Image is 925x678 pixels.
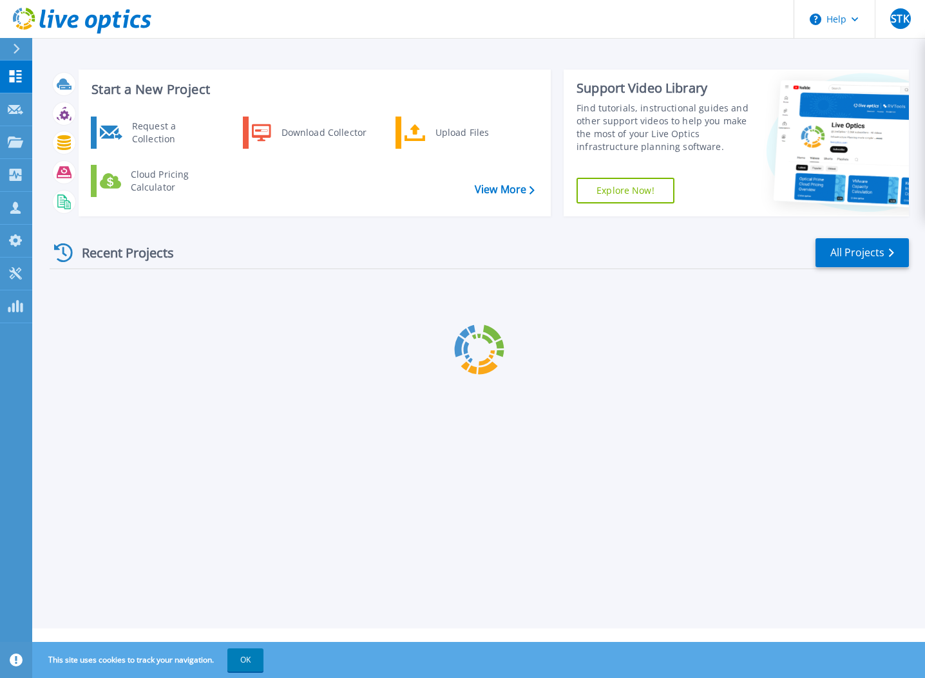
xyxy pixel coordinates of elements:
[124,168,220,194] div: Cloud Pricing Calculator
[91,117,223,149] a: Request a Collection
[815,238,909,267] a: All Projects
[577,102,749,153] div: Find tutorials, instructional guides and other support videos to help you make the most of your L...
[396,117,528,149] a: Upload Files
[243,117,375,149] a: Download Collector
[577,178,674,203] a: Explore Now!
[275,120,372,146] div: Download Collector
[227,648,263,672] button: OK
[891,14,909,24] span: STK
[35,648,263,672] span: This site uses cookies to track your navigation.
[475,184,535,196] a: View More
[429,120,524,146] div: Upload Files
[91,82,534,97] h3: Start a New Project
[91,165,223,197] a: Cloud Pricing Calculator
[126,120,220,146] div: Request a Collection
[577,80,749,97] div: Support Video Library
[50,237,191,268] div: Recent Projects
